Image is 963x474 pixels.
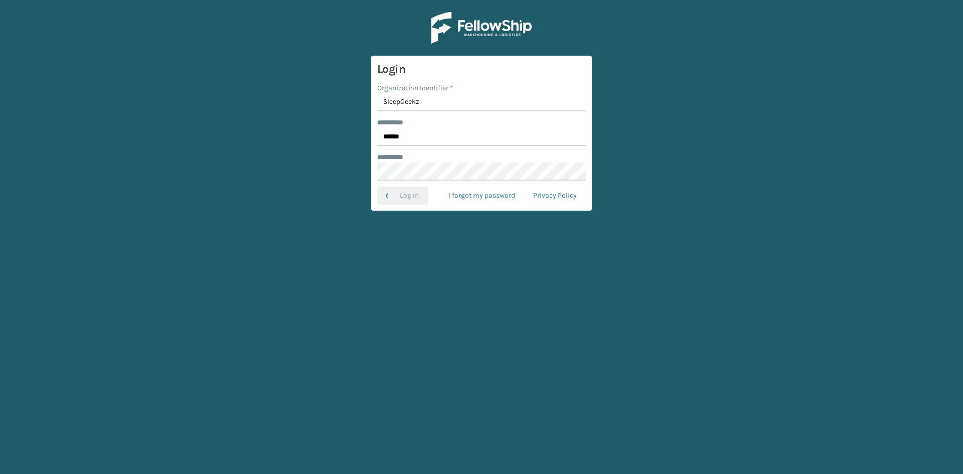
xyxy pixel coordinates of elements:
[377,83,453,93] label: Organization Identifier
[524,187,586,205] a: Privacy Policy
[377,187,428,205] button: Log In
[439,187,524,205] a: I forgot my password
[377,62,586,77] h3: Login
[431,12,532,44] img: Logo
